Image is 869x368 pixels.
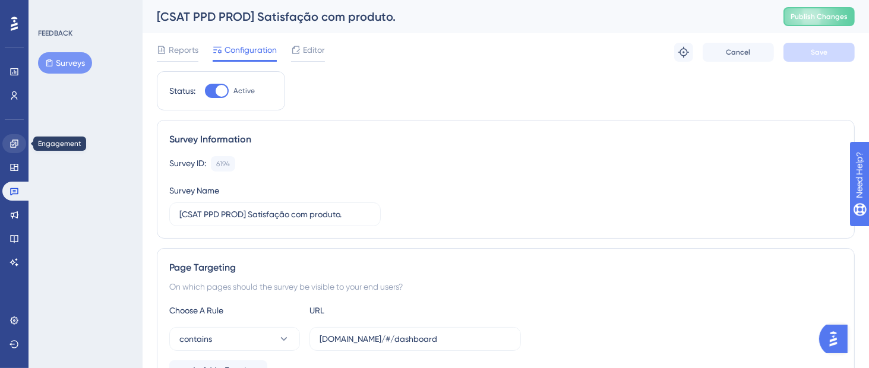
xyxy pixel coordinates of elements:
span: Publish Changes [791,12,848,21]
input: yourwebsite.com/path [320,332,511,345]
span: contains [179,332,212,346]
span: Save [811,47,827,57]
iframe: UserGuiding AI Assistant Launcher [819,321,855,357]
span: Configuration [225,43,277,57]
button: contains [169,327,300,351]
div: Survey Information [169,132,842,147]
button: Publish Changes [783,7,855,26]
input: Type your Survey name [179,208,371,221]
div: Choose A Rule [169,303,300,318]
span: Active [233,86,255,96]
div: Survey ID: [169,156,206,172]
div: FEEDBACK [38,28,72,38]
div: 6194 [216,159,230,169]
span: Cancel [726,47,751,57]
div: On which pages should the survey be visible to your end users? [169,280,842,294]
span: Need Help? [28,3,74,17]
div: Survey Name [169,183,219,198]
div: Status: [169,84,195,98]
span: Reports [169,43,198,57]
button: Save [783,43,855,62]
button: Surveys [38,52,92,74]
button: Cancel [703,43,774,62]
div: URL [309,303,440,318]
span: Editor [303,43,325,57]
div: [CSAT PPD PROD] Satisfação com produto. [157,8,754,25]
div: Page Targeting [169,261,842,275]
